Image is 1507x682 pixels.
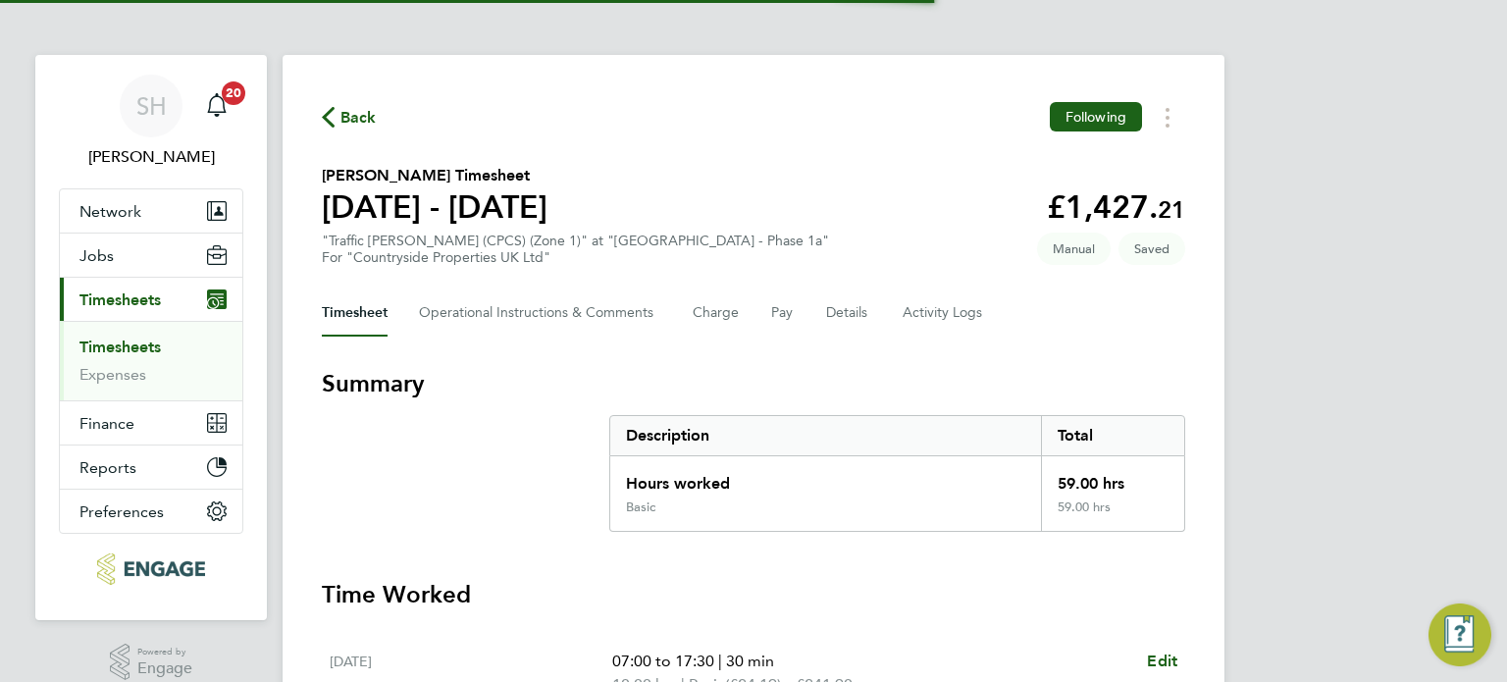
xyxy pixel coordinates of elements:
[1158,195,1185,224] span: 21
[322,105,377,130] button: Back
[35,55,267,620] nav: Main navigation
[79,458,136,477] span: Reports
[79,246,114,265] span: Jobs
[60,278,242,321] button: Timesheets
[726,652,774,670] span: 30 min
[59,75,243,169] a: SH[PERSON_NAME]
[322,187,547,227] h1: [DATE] - [DATE]
[137,644,192,660] span: Powered by
[1150,102,1185,132] button: Timesheets Menu
[79,290,161,309] span: Timesheets
[97,553,206,585] img: condicor-logo-retina.png
[60,234,242,277] button: Jobs
[79,202,141,221] span: Network
[1041,499,1184,531] div: 59.00 hrs
[136,93,167,119] span: SH
[222,81,245,105] span: 20
[340,106,377,130] span: Back
[322,233,829,266] div: "Traffic [PERSON_NAME] (CPCS) (Zone 1)" at "[GEOGRAPHIC_DATA] - Phase 1a"
[322,249,829,266] div: For "Countryside Properties UK Ltd"
[1147,652,1177,670] span: Edit
[612,652,714,670] span: 07:00 to 17:30
[903,289,985,337] button: Activity Logs
[197,75,236,137] a: 20
[419,289,661,337] button: Operational Instructions & Comments
[79,414,134,433] span: Finance
[1037,233,1111,265] span: This timesheet was manually created.
[771,289,795,337] button: Pay
[59,145,243,169] span: Sean Holmes
[322,164,547,187] h2: [PERSON_NAME] Timesheet
[79,338,161,356] a: Timesheets
[1041,416,1184,455] div: Total
[609,415,1185,532] div: Summary
[322,368,1185,399] h3: Summary
[1050,102,1142,131] button: Following
[322,289,388,337] button: Timesheet
[60,490,242,533] button: Preferences
[1041,456,1184,499] div: 59.00 hrs
[610,456,1041,499] div: Hours worked
[693,289,740,337] button: Charge
[1147,650,1177,673] a: Edit
[60,401,242,445] button: Finance
[79,502,164,521] span: Preferences
[826,289,871,337] button: Details
[1118,233,1185,265] span: This timesheet is Saved.
[626,499,655,515] div: Basic
[79,365,146,384] a: Expenses
[1047,188,1185,226] app-decimal: £1,427.
[718,652,722,670] span: |
[110,644,193,681] a: Powered byEngage
[1065,108,1126,126] span: Following
[137,660,192,677] span: Engage
[322,579,1185,610] h3: Time Worked
[610,416,1041,455] div: Description
[60,321,242,400] div: Timesheets
[60,446,242,489] button: Reports
[60,189,242,233] button: Network
[1429,603,1491,666] button: Engage Resource Center
[59,553,243,585] a: Go to home page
